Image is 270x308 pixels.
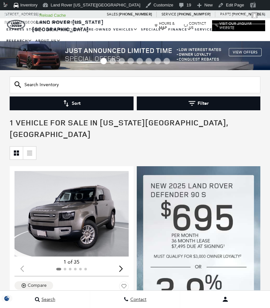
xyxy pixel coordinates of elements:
[200,10,260,21] a: Howdy,[PERSON_NAME]
[7,20,25,30] a: land-rover
[117,261,126,276] div: Next slide
[215,13,250,18] span: [PERSON_NAME]
[12,10,34,21] span: Geolocation
[46,24,85,35] a: New Vehicles
[10,77,260,93] input: Search Inventory
[14,281,53,290] button: Compare Vehicle
[109,58,116,64] span: Go to slide 2
[139,24,167,35] a: Specials
[129,297,146,302] span: Contact
[162,10,177,18] span: Service
[177,12,210,17] a: [PHONE_NUMBER]
[180,291,270,307] button: Open user profile menu
[40,297,55,302] span: Search
[5,24,46,35] a: EXPRESS STORE
[215,22,262,30] a: Visit Our Jaguar Website
[163,58,170,64] span: Go to slide 8
[167,24,193,35] a: Finance
[34,35,62,47] a: About Us
[154,58,161,64] span: Go to slide 7
[7,20,25,30] img: Land Rover
[137,96,261,110] button: Filter
[100,58,107,64] span: Go to slide 1
[119,281,129,294] button: Save Vehicle
[184,22,209,30] a: Contact Us
[118,58,125,64] span: Go to slide 3
[145,58,152,64] span: Go to slide 6
[10,96,134,110] button: Sort
[14,171,129,257] img: 2025 LAND ROVER Defender 90 S 1
[119,12,152,17] a: [PHONE_NUMBER]
[39,13,66,18] strong: Reload Cache
[193,24,237,35] a: Service & Parts
[37,10,68,21] a: Reload Cache
[10,117,228,139] span: 1 Vehicle for Sale in [US_STATE][GEOGRAPHIC_DATA], [GEOGRAPHIC_DATA]
[28,283,47,288] div: Compare
[85,24,139,35] a: Pre-Owned Vehicles
[5,24,265,47] nav: Main Navigation
[14,258,129,266] div: 1 of 35
[136,58,143,64] span: Go to slide 5
[127,58,134,64] span: Go to slide 4
[154,22,181,30] a: Hours & Map
[14,171,129,257] div: 1 / 2
[107,10,119,18] span: Sales
[5,35,34,47] a: Research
